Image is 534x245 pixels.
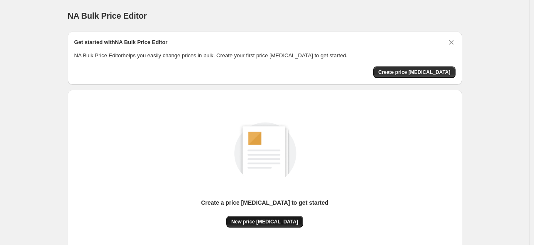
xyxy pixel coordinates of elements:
[201,198,328,207] p: Create a price [MEDICAL_DATA] to get started
[231,218,298,225] span: New price [MEDICAL_DATA]
[226,216,303,228] button: New price [MEDICAL_DATA]
[68,11,147,20] span: NA Bulk Price Editor
[447,38,456,47] button: Dismiss card
[373,66,456,78] button: Create price change job
[74,38,168,47] h2: Get started with NA Bulk Price Editor
[74,51,456,60] p: NA Bulk Price Editor helps you easily change prices in bulk. Create your first price [MEDICAL_DAT...
[378,69,451,76] span: Create price [MEDICAL_DATA]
